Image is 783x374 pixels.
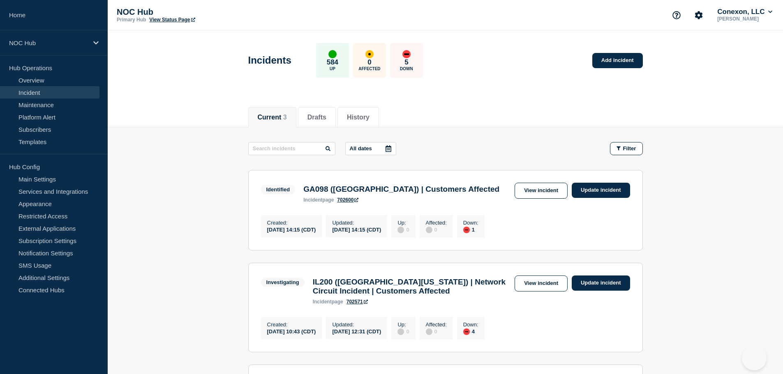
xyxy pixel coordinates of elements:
[367,58,371,67] p: 0
[332,321,381,328] p: Updated :
[426,328,432,335] div: disabled
[303,185,499,194] h3: GA098 ([GEOGRAPHIC_DATA]) | Customers Affected
[463,328,478,335] div: 4
[572,275,630,291] a: Update incident
[716,16,774,22] p: [PERSON_NAME]
[267,220,316,226] p: Created :
[307,114,326,121] button: Drafts
[397,226,409,233] div: 0
[365,50,374,58] div: affected
[397,227,404,233] div: disabled
[9,39,88,46] p: NOC Hub
[572,183,630,198] a: Update incident
[397,328,404,335] div: disabled
[283,114,287,121] span: 3
[404,58,408,67] p: 5
[117,17,146,23] p: Primary Hub
[463,220,478,226] p: Down :
[303,197,322,203] span: incident
[248,142,335,155] input: Search incidents
[261,278,305,287] span: Investigating
[330,67,335,71] p: Up
[267,321,316,328] p: Created :
[347,114,370,121] button: History
[426,220,447,226] p: Affected :
[397,328,409,335] div: 0
[515,275,568,291] a: View incident
[402,50,411,58] div: down
[346,299,368,305] a: 702571
[426,226,447,233] div: 0
[332,220,381,226] p: Updated :
[742,346,767,370] iframe: Help Scout Beacon - Open
[313,278,510,296] h3: IL200 ([GEOGRAPHIC_DATA][US_STATE]) | Network Circuit Incident | Customers Affected
[592,53,643,68] a: Add incident
[463,321,478,328] p: Down :
[716,8,774,16] button: Conexon, LLC
[332,226,381,233] div: [DATE] 14:15 (CDT)
[328,50,337,58] div: up
[400,67,413,71] p: Down
[267,328,316,335] div: [DATE] 10:43 (CDT)
[345,142,396,155] button: All dates
[690,7,707,24] button: Account settings
[463,227,470,233] div: down
[258,114,287,121] button: Current 3
[397,321,409,328] p: Up :
[463,328,470,335] div: down
[463,226,478,233] div: 1
[515,183,568,199] a: View incident
[397,220,409,226] p: Up :
[303,197,334,203] p: page
[313,299,343,305] p: page
[313,299,332,305] span: incident
[117,7,281,17] p: NOC Hub
[426,328,447,335] div: 0
[426,227,432,233] div: disabled
[149,17,195,23] a: View Status Page
[267,226,316,233] div: [DATE] 14:15 (CDT)
[358,67,380,71] p: Affected
[261,185,296,194] span: Identified
[426,321,447,328] p: Affected :
[327,58,338,67] p: 584
[337,197,358,203] a: 702600
[610,142,643,155] button: Filter
[350,145,372,151] p: All dates
[332,328,381,335] div: [DATE] 12:31 (CDT)
[248,55,291,66] h1: Incidents
[668,7,685,24] button: Support
[623,145,636,151] span: Filter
